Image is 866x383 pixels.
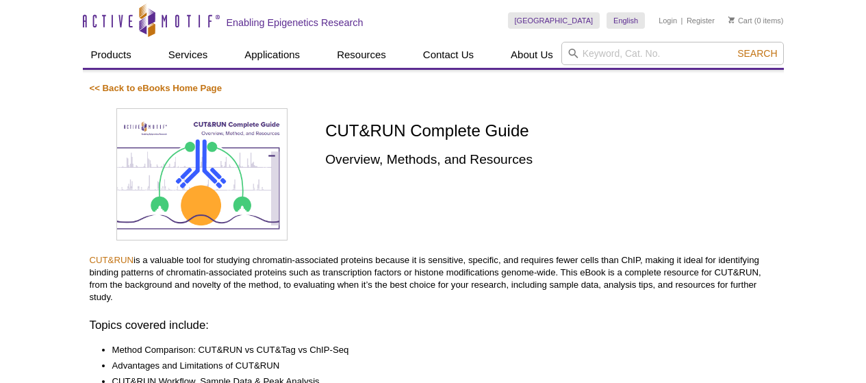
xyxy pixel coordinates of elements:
[728,16,735,23] img: Your Cart
[681,12,683,29] li: |
[90,255,133,265] a: CUT&RUN
[112,344,763,356] li: Method Comparison: CUT&RUN vs CUT&Tag vs ChIP-Seq
[687,16,715,25] a: Register
[227,16,364,29] h2: Enabling Epigenetics Research
[415,42,482,68] a: Contact Us
[116,108,288,241] img: Epigenetics of Aging eBook
[160,42,216,68] a: Services
[325,150,776,169] h2: Overview, Methods, and Resources
[90,317,777,334] h3: Topics covered include:
[607,12,645,29] a: English
[733,47,781,60] button: Search
[728,12,784,29] li: (0 items)
[659,16,677,25] a: Login
[329,42,394,68] a: Resources
[728,16,752,25] a: Cart
[83,42,140,68] a: Products
[112,360,763,372] li: Advantages and Limitations of CUT&RUN
[325,122,776,142] h1: CUT&RUN Complete Guide
[508,12,600,29] a: [GEOGRAPHIC_DATA]
[90,83,222,93] a: << Back to eBooks Home Page
[737,48,777,59] span: Search
[561,42,784,65] input: Keyword, Cat. No.
[502,42,561,68] a: About Us
[236,42,308,68] a: Applications
[90,254,777,304] p: is a valuable tool for studying chromatin-associated proteins because it is sensitive, specific, ...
